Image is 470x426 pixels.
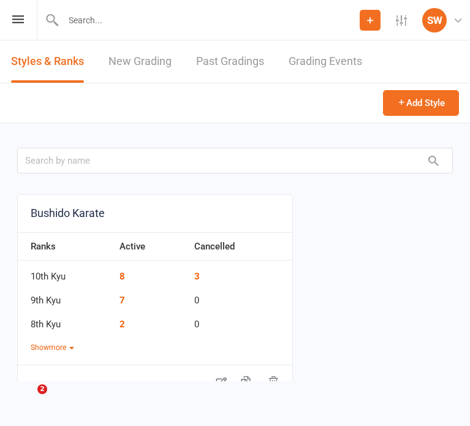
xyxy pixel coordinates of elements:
input: Search by name [17,148,453,173]
th: Ranks [18,232,113,261]
td: 10th Kyu [18,261,113,284]
a: Past Gradings [196,40,264,83]
div: SW [422,8,447,32]
button: Add Style [383,90,459,116]
a: Styles & Ranks [11,40,84,83]
a: 7 [119,295,125,306]
a: 2 [119,319,125,330]
th: Active [113,232,188,261]
iframe: Intercom live chat [12,384,42,414]
a: Grading Events [289,40,362,83]
a: 3 [194,271,200,282]
a: New Grading [108,40,172,83]
button: Showmore [31,342,74,354]
span: 2 [37,384,47,394]
td: 9th Kyu [18,284,113,308]
td: 8th Kyu [18,308,113,332]
td: 0 [188,308,292,332]
a: Bushido Karate [18,195,292,232]
td: 0 [188,284,292,308]
a: 8 [119,271,125,282]
input: Search... [59,12,360,29]
th: Cancelled [188,232,292,261]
